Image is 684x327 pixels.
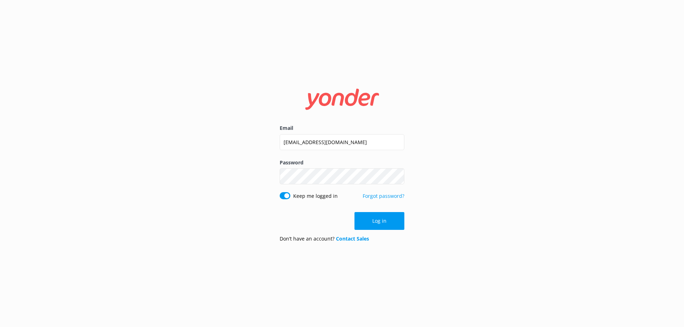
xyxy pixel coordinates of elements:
button: Show password [390,169,404,184]
input: user@emailaddress.com [280,134,404,150]
label: Password [280,159,404,167]
p: Don’t have an account? [280,235,369,243]
label: Email [280,124,404,132]
button: Log in [354,212,404,230]
label: Keep me logged in [293,192,338,200]
a: Contact Sales [336,235,369,242]
a: Forgot password? [363,192,404,199]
